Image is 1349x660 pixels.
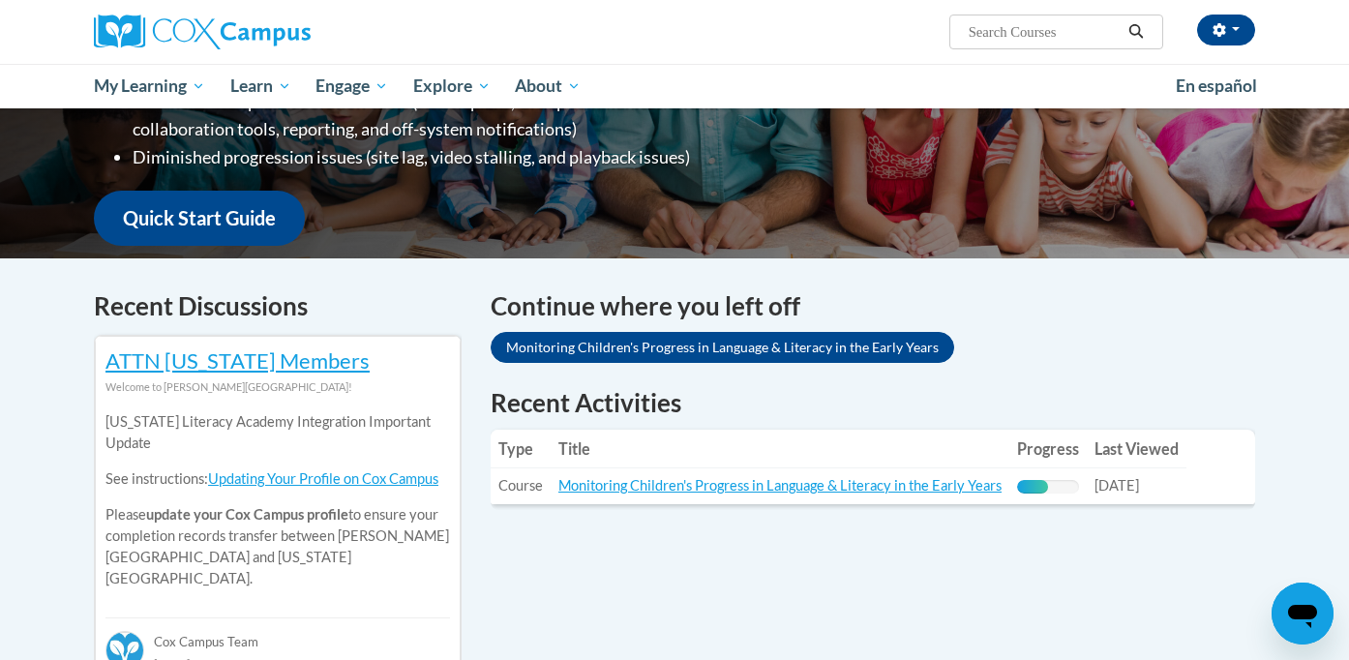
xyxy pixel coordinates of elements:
span: En español [1176,75,1257,96]
span: Explore [413,75,491,98]
a: En español [1163,66,1270,106]
span: [DATE] [1094,477,1139,494]
span: Engage [315,75,388,98]
b: update your Cox Campus profile [146,506,348,523]
div: Welcome to [PERSON_NAME][GEOGRAPHIC_DATA]! [105,376,450,398]
th: Progress [1009,430,1087,468]
div: Cox Campus Team [105,617,450,652]
li: Diminished progression issues (site lag, video stalling, and playback issues) [133,143,795,171]
div: Progress, % [1017,480,1048,494]
img: Cox Campus [94,15,311,49]
span: About [515,75,581,98]
a: About [503,64,594,108]
a: My Learning [81,64,218,108]
p: [US_STATE] Literacy Academy Integration Important Update [105,411,450,454]
span: Learn [230,75,291,98]
h1: Recent Activities [491,385,1255,420]
a: Updating Your Profile on Cox Campus [208,470,438,487]
a: Cox Campus [94,15,462,49]
input: Search Courses [967,20,1122,44]
a: Learn [218,64,304,108]
span: Course [498,477,543,494]
th: Title [551,430,1009,468]
a: Engage [303,64,401,108]
h4: Recent Discussions [94,287,462,325]
p: See instructions: [105,468,450,490]
iframe: Button to launch messaging window [1272,583,1334,645]
a: Monitoring Children's Progress in Language & Literacy in the Early Years [491,332,954,363]
li: Enhanced Group Collaboration Tools (Action plans, Group communication and collaboration tools, re... [133,88,795,144]
th: Last Viewed [1087,430,1186,468]
span: My Learning [94,75,205,98]
a: Explore [401,64,503,108]
th: Type [491,430,551,468]
div: Main menu [65,64,1284,108]
a: ATTN [US_STATE] Members [105,347,370,374]
button: Search [1122,20,1151,44]
button: Account Settings [1197,15,1255,45]
a: Quick Start Guide [94,191,305,246]
a: Monitoring Children's Progress in Language & Literacy in the Early Years [558,477,1002,494]
h4: Continue where you left off [491,287,1255,325]
div: Please to ensure your completion records transfer between [PERSON_NAME][GEOGRAPHIC_DATA] and [US_... [105,398,450,604]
